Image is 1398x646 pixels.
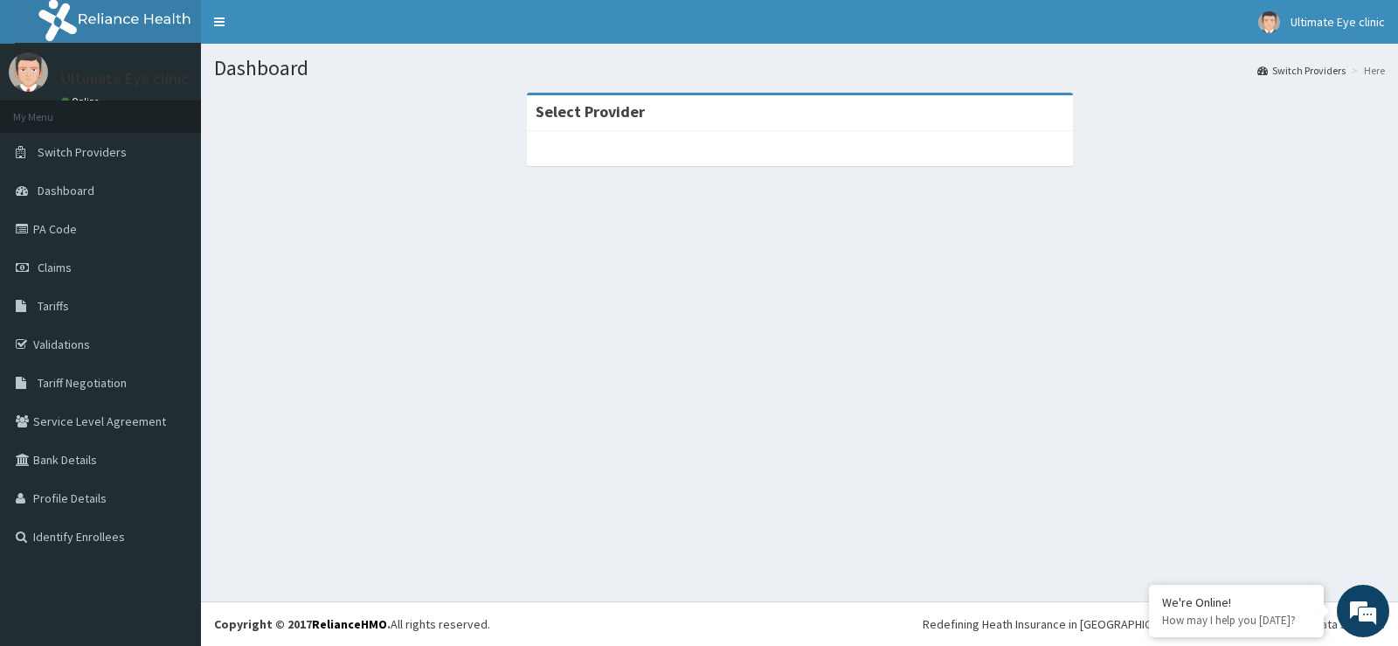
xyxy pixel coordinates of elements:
[1162,594,1311,610] div: We're Online!
[38,260,72,275] span: Claims
[38,183,94,198] span: Dashboard
[201,601,1398,646] footer: All rights reserved.
[1257,63,1346,78] a: Switch Providers
[923,615,1385,633] div: Redefining Heath Insurance in [GEOGRAPHIC_DATA] using Telemedicine and Data Science!
[61,71,189,87] p: Ultimate Eye clinic
[1162,613,1311,628] p: How may I help you today?
[1258,11,1280,33] img: User Image
[312,616,387,632] a: RelianceHMO
[38,144,127,160] span: Switch Providers
[214,57,1385,80] h1: Dashboard
[38,375,127,391] span: Tariff Negotiation
[61,95,103,108] a: Online
[214,616,391,632] strong: Copyright © 2017 .
[38,298,69,314] span: Tariffs
[1347,63,1385,78] li: Here
[536,101,645,122] strong: Select Provider
[1291,14,1385,30] span: Ultimate Eye clinic
[9,52,48,92] img: User Image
